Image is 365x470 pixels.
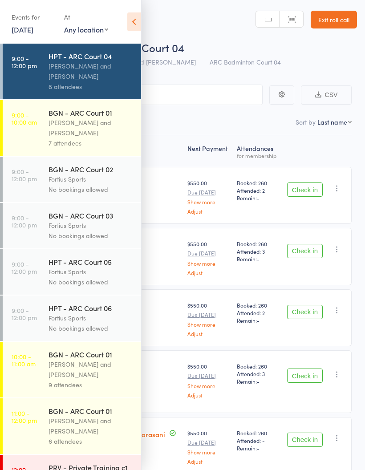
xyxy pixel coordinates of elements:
a: Show more [187,321,229,327]
div: BGN - ARC Court 03 [49,211,134,220]
div: At [64,10,108,24]
div: BGN - ARC Court 01 [49,349,134,359]
a: Adjust [187,458,229,464]
div: No bookings allowed [49,184,134,194]
div: HPT - ARC Court 05 [49,257,134,267]
div: HPT - ARC Court 06 [49,303,134,313]
span: - [257,194,260,202]
time: 11:00 - 12:00 pm [12,409,37,424]
a: Exit roll call [311,11,357,28]
time: 10:00 - 11:00 am [12,353,36,367]
small: Due [DATE] [187,373,229,379]
a: 9:00 -12:00 pmBGN - ARC Court 02Fortius SportsNo bookings allowed [3,157,141,202]
span: Attended: 3 [237,370,278,377]
div: $550.00 [187,179,229,214]
time: 9:00 - 12:00 pm [12,55,37,69]
button: Check in [287,369,323,383]
time: 9:00 - 12:00 pm [12,307,37,321]
button: Check in [287,244,323,258]
div: Atten­dances [233,139,281,163]
a: Show more [187,260,229,266]
a: Adjust [187,270,229,276]
button: Check in [287,433,323,447]
div: 6 attendees [49,436,134,446]
a: Show more [187,383,229,389]
a: Adjust [187,331,229,336]
a: Show more [187,449,229,455]
button: Check in [287,182,323,197]
span: Attended: - [237,437,278,444]
div: Events for [12,10,55,24]
a: 11:00 -12:00 pmBGN - ARC Court 01[PERSON_NAME] and [PERSON_NAME]6 attendees [3,398,141,454]
span: Remain: [237,377,278,385]
div: No bookings allowed [49,323,134,333]
a: Show more [187,199,229,205]
div: Fortius Sports [49,174,134,184]
div: $550.00 [187,301,229,336]
button: Check in [287,305,323,319]
span: Booked: 260 [237,429,278,437]
small: Due [DATE] [187,312,229,318]
div: No bookings allowed [49,277,134,287]
small: Due [DATE] [187,250,229,256]
span: - [257,444,260,452]
div: Last name [317,117,347,126]
button: CSV [301,85,352,105]
span: Booked: 260 [237,362,278,370]
div: $550.00 [187,240,229,275]
span: Booked: 260 [237,179,278,186]
a: 9:00 -12:00 pmHPT - ARC Court 06Fortius SportsNo bookings allowed [3,296,141,341]
div: Fortius Sports [49,267,134,277]
div: $550.00 [187,429,229,464]
time: 9:00 - 12:00 pm [12,214,37,228]
span: Booked: 260 [237,301,278,309]
div: [PERSON_NAME] and [PERSON_NAME] [49,359,134,380]
a: Adjust [187,208,229,214]
div: No bookings allowed [49,231,134,241]
div: 9 attendees [49,380,134,390]
span: Attended: 2 [237,309,278,316]
div: Any location [64,24,108,34]
div: Next Payment [184,139,233,163]
time: 9:00 - 12:00 pm [12,168,37,182]
div: 7 attendees [49,138,134,148]
div: 8 attendees [49,81,134,92]
a: 9:00 -12:00 pmHPT - ARC Court 04[PERSON_NAME] and [PERSON_NAME]8 attendees [3,44,141,99]
a: Adjust [187,392,229,398]
small: Due [DATE] [187,189,229,195]
a: 9:00 -10:00 amBGN - ARC Court 01[PERSON_NAME] and [PERSON_NAME]7 attendees [3,100,141,156]
a: 10:00 -11:00 amBGN - ARC Court 01[PERSON_NAME] and [PERSON_NAME]9 attendees [3,342,141,397]
a: [DATE] [12,24,33,34]
a: 9:00 -12:00 pmHPT - ARC Court 05Fortius SportsNo bookings allowed [3,249,141,295]
div: BGN - ARC Court 01 [49,406,134,416]
div: for membership [237,153,278,158]
time: 9:00 - 12:00 pm [12,260,37,275]
span: Remain: [237,194,278,202]
div: BGN - ARC Court 02 [49,164,134,174]
div: [PERSON_NAME] and [PERSON_NAME] [49,416,134,436]
div: [PERSON_NAME] and [PERSON_NAME] [49,61,134,81]
div: Fortius Sports [49,220,134,231]
span: Attended: 2 [237,186,278,194]
span: Remain: [237,316,278,324]
div: [PERSON_NAME] and [PERSON_NAME] [49,117,134,138]
span: Booked: 260 [237,240,278,247]
span: Remain: [237,444,278,452]
a: 9:00 -12:00 pmBGN - ARC Court 03Fortius SportsNo bookings allowed [3,203,141,248]
div: $550.00 [187,362,229,397]
div: Fortius Sports [49,313,134,323]
span: - [257,255,260,263]
div: BGN - ARC Court 01 [49,108,134,117]
label: Sort by [296,117,316,126]
time: 9:00 - 10:00 am [12,111,37,126]
span: Remain: [237,255,278,263]
small: Due [DATE] [187,439,229,446]
div: HPT - ARC Court 04 [49,51,134,61]
span: - [257,377,260,385]
span: Attended: 3 [237,247,278,255]
span: ARC Badminton Court 04 [210,57,281,66]
span: - [257,316,260,324]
